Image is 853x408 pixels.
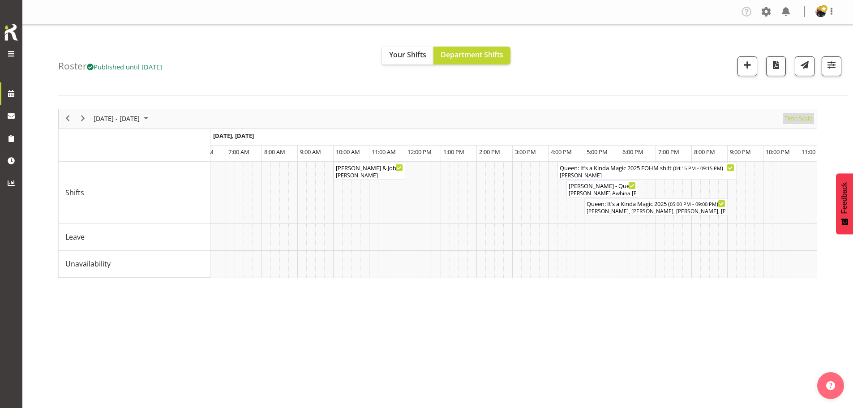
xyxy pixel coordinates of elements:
span: 05:00 PM - 09:00 PM [670,200,716,207]
div: Shifts"s event - Abigail & Job Wedding Pack out Cargo Shed Begin From Sunday, October 19, 2025 at... [334,163,405,180]
span: Time Scale [784,113,813,124]
span: 11:00 PM [802,148,826,156]
div: Queen: It’s a Kinda Magic 2025 ( ) [587,199,725,208]
span: [DATE] - [DATE] [93,113,141,124]
button: Time Scale [783,113,814,124]
span: 7:00 AM [228,148,249,156]
span: 4:00 PM [551,148,572,156]
div: Timeline Week of October 13, 2025 [58,109,817,278]
span: 3:00 PM [515,148,536,156]
span: 9:00 AM [300,148,321,156]
span: Feedback [840,182,849,214]
div: [PERSON_NAME] [336,172,403,180]
button: Feedback - Show survey [836,173,853,234]
img: Rosterit icon logo [2,22,20,42]
button: Department Shifts [433,47,510,64]
img: help-xxl-2.png [826,381,835,390]
span: 6:00 PM [622,148,643,156]
img: david-tauranga1d5f678c2aa0c4369aca2f0bff685337.png [815,6,826,17]
td: Leave resource [59,224,210,251]
span: 7:00 PM [658,148,679,156]
span: 8:00 PM [694,148,715,156]
div: [PERSON_NAME] & Job Wedding Pack out Cargo Shed ( ) [336,163,403,172]
div: next period [75,109,90,128]
span: Your Shifts [389,50,426,60]
div: [PERSON_NAME] - Queen: It’s a Kinda Magic 2025 - Box office ( ) [569,181,636,190]
span: 12:00 PM [407,148,432,156]
span: Unavailability [65,258,111,269]
span: 6:00 AM [193,148,214,156]
div: Queen: It’s a Kinda Magic 2025 FOHM shift ( ) [560,163,734,172]
button: Previous [62,113,74,124]
div: previous period [60,109,75,128]
span: 1:00 PM [443,148,464,156]
span: 9:00 PM [730,148,751,156]
span: Leave [65,232,85,242]
button: Download a PDF of the roster according to the set date range. [766,56,786,76]
div: October 13 - 19, 2025 [90,109,154,128]
td: Unavailability resource [59,251,210,278]
button: Filter Shifts [822,56,841,76]
span: Department Shifts [441,50,503,60]
button: Add a new shift [737,56,757,76]
button: Next [77,113,89,124]
span: 2:00 PM [479,148,500,156]
div: [PERSON_NAME] [560,172,734,180]
button: Your Shifts [382,47,433,64]
div: [PERSON_NAME], [PERSON_NAME], [PERSON_NAME], [PERSON_NAME], [PERSON_NAME], [PERSON_NAME], [PERSON... [587,207,725,215]
div: Shifts"s event - Queen: It’s a Kinda Magic 2025 Begin From Sunday, October 19, 2025 at 5:00:00 PM... [584,198,728,215]
span: 11:00 AM [372,148,396,156]
div: Shifts"s event - Bobby-Lea - Queen: It’s a Kinda Magic 2025 - Box office Begin From Sunday, Octob... [566,180,638,198]
span: 8:00 AM [264,148,285,156]
span: 04:15 PM - 09:15 PM [675,164,721,172]
td: Shifts resource [59,162,210,224]
div: Shifts"s event - Queen: It’s a Kinda Magic 2025 FOHM shift Begin From Sunday, October 19, 2025 at... [557,163,737,180]
span: 10:00 AM [336,148,360,156]
button: Send a list of all shifts for the selected filtered period to all rostered employees. [795,56,814,76]
h4: Roster [58,61,162,71]
span: [DATE], [DATE] [213,132,254,140]
span: 10:00 PM [766,148,790,156]
span: 5:00 PM [587,148,608,156]
span: Published until [DATE] [87,62,162,71]
span: Shifts [65,187,84,198]
div: [PERSON_NAME] Awhina [PERSON_NAME] [569,189,636,198]
button: October 2025 [92,113,152,124]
